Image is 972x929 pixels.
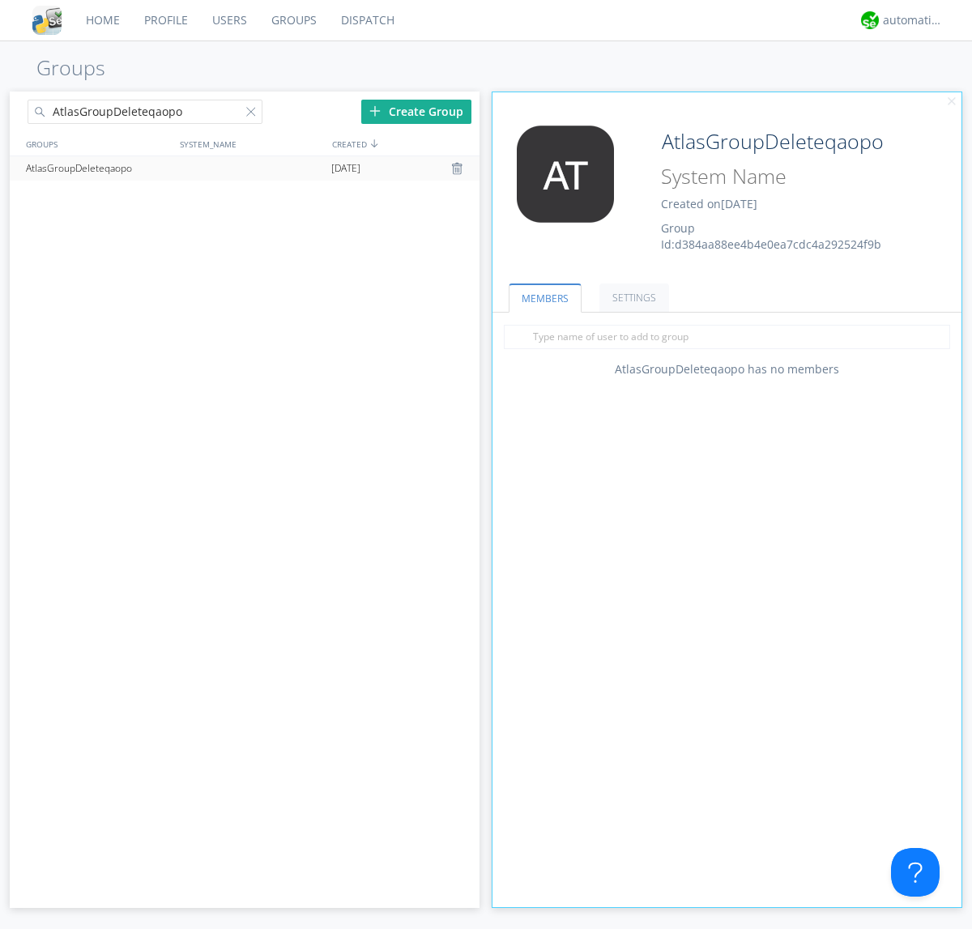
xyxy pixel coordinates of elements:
a: SETTINGS [599,283,669,312]
a: AtlasGroupDeleteqaopo[DATE] [10,156,480,181]
input: System Name [655,161,917,192]
input: Group Name [655,126,917,158]
div: automation+atlas [883,12,944,28]
img: d2d01cd9b4174d08988066c6d424eccd [861,11,879,29]
a: MEMBERS [509,283,582,313]
input: Type name of user to add to group [504,325,950,349]
span: Created on [661,196,757,211]
div: AtlasGroupDeleteqaopo [22,156,173,181]
div: Create Group [361,100,471,124]
div: SYSTEM_NAME [176,132,328,156]
span: [DATE] [331,156,360,181]
span: [DATE] [721,196,757,211]
img: 373638.png [505,126,626,223]
span: Group Id: d384aa88ee4b4e0ea7cdc4a292524f9b [661,220,881,252]
div: CREATED [328,132,481,156]
img: cancel.svg [946,96,957,108]
iframe: Toggle Customer Support [891,848,940,897]
div: AtlasGroupDeleteqaopo has no members [492,361,962,377]
img: plus.svg [369,105,381,117]
img: cddb5a64eb264b2086981ab96f4c1ba7 [32,6,62,35]
input: Search groups [28,100,262,124]
div: GROUPS [22,132,172,156]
